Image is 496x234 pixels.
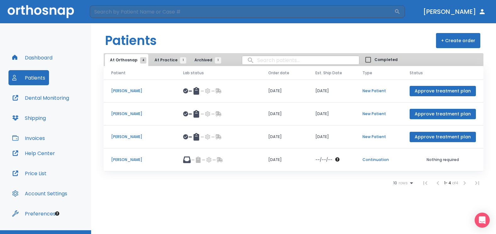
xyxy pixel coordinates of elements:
p: New Patient [362,111,395,117]
p: [PERSON_NAME] [111,111,168,117]
span: of 4 [452,180,458,186]
td: [DATE] [261,148,308,171]
div: Tooltip anchor [54,211,60,216]
button: Account Settings [8,186,71,201]
p: Continuation [362,157,395,163]
div: The date will be available after approving treatment plan [315,157,347,163]
button: Approve treatment plan [410,132,476,142]
span: Patient [111,70,126,76]
button: Preferences [8,206,59,221]
td: [DATE] [308,125,355,148]
button: Invoices [8,131,49,146]
span: Type [362,70,372,76]
span: Status [410,70,423,76]
img: Orthosnap [8,5,74,18]
span: Completed [374,57,398,63]
span: At Orthosnap [110,57,143,63]
td: [DATE] [261,125,308,148]
p: New Patient [362,88,395,94]
p: [PERSON_NAME] [111,157,168,163]
button: Dental Monitoring [8,90,73,105]
span: 4 [140,57,146,64]
span: 10 [393,181,397,185]
td: [DATE] [261,103,308,125]
td: [DATE] [261,80,308,103]
span: 1 [180,57,186,64]
p: [PERSON_NAME] [111,88,168,94]
button: Approve treatment plan [410,86,476,96]
button: Dashboard [8,50,56,65]
div: Open Intercom Messenger [475,213,490,228]
p: New Patient [362,134,395,140]
td: [DATE] [308,103,355,125]
p: [PERSON_NAME] [111,134,168,140]
span: Order date [268,70,289,76]
span: rows [397,181,408,185]
button: Shipping [8,110,50,125]
span: Lab status [183,70,204,76]
span: 1 - 4 [444,180,452,186]
td: [DATE] [308,80,355,103]
button: Help Center [8,146,59,161]
div: tabs [105,54,224,66]
p: Nothing required [410,157,476,163]
span: Est. Ship Date [315,70,342,76]
input: Search by Patient Name or Case # [90,5,394,18]
span: Archived [194,57,218,63]
span: At Practice [155,57,183,63]
h1: Patients [105,31,157,50]
p: --/--/-- [315,157,332,163]
span: 1 [215,57,221,64]
button: Price List [8,166,50,181]
input: search [242,54,359,66]
button: Approve treatment plan [410,109,476,119]
button: [PERSON_NAME] [421,6,488,17]
button: + Create order [436,33,480,48]
button: Patients [8,70,49,85]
